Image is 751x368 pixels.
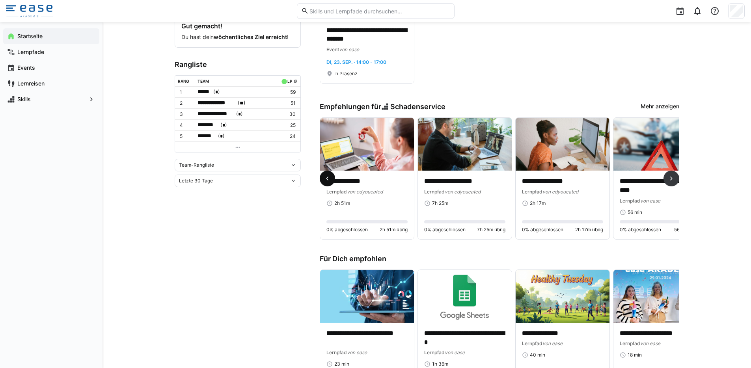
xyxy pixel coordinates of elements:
p: 25 [280,122,295,128]
span: von ease [542,340,563,346]
span: Di, 23. Sep. · 14:00 - 17:00 [326,59,386,65]
span: 1h 36m [432,361,448,367]
span: Lernpfad [326,189,347,195]
span: von ease [347,349,367,355]
span: 2h 51m [334,200,350,206]
span: Lernpfad [326,349,347,355]
h3: Rangliste [175,60,301,69]
p: 5 [180,133,192,139]
a: Mehr anzeigen [641,102,679,111]
strong: wöchentliches Ziel erreicht [214,33,287,40]
span: Team-Rangliste [179,162,214,168]
a: ø [294,77,297,84]
span: 7h 25m [432,200,448,206]
img: image [320,270,414,323]
img: image [613,118,707,171]
p: 3 [180,111,192,117]
span: 56 min [628,209,642,216]
span: 2h 17m übrig [575,227,603,233]
span: 2h 51m übrig [380,227,408,233]
span: 18 min [628,352,642,358]
img: image [613,270,707,323]
span: ( ) [218,132,225,140]
p: 24 [280,133,295,139]
p: 4 [180,122,192,128]
span: ( ) [213,88,220,96]
span: 0% abgeschlossen [424,227,466,233]
span: Lernpfad [424,189,445,195]
h4: Gut gemacht! [181,22,294,30]
h3: Empfehlungen für [320,102,446,111]
input: Skills und Lernpfade durchsuchen… [309,7,450,15]
span: von edyoucated [445,189,481,195]
span: ( ) [220,121,227,129]
span: von ease [640,198,660,204]
span: In Präsenz [334,71,358,77]
span: 2h 17m [530,200,546,206]
span: von edyoucated [347,189,383,195]
span: 0% abgeschlossen [620,227,661,233]
span: 56 min übrig [674,227,701,233]
span: Lernpfad [620,198,640,204]
span: 7h 25m übrig [477,227,505,233]
p: 1 [180,89,192,95]
span: Lernpfad [522,189,542,195]
span: Letzte 30 Tage [179,178,213,184]
span: 23 min [334,361,349,367]
span: von ease [640,340,660,346]
span: 0% abgeschlossen [522,227,563,233]
span: ( ) [236,110,243,118]
span: ( ) [238,99,246,107]
div: Team [198,79,209,84]
div: LP [287,79,292,84]
div: Rang [178,79,189,84]
span: Lernpfad [522,340,542,346]
p: 59 [280,89,295,95]
span: von ease [445,349,465,355]
span: von edyoucated [542,189,578,195]
h3: Für Dich empfohlen [320,255,679,263]
img: image [516,118,609,171]
p: 51 [280,100,295,106]
p: 2 [180,100,192,106]
span: 40 min [530,352,545,358]
img: image [516,270,609,323]
img: image [418,118,512,171]
p: Du hast dein ! [181,33,294,41]
span: Lernpfad [424,349,445,355]
span: von ease [339,46,359,52]
span: Event [326,46,339,52]
span: Lernpfad [620,340,640,346]
p: 30 [280,111,295,117]
span: Schadenservice [390,102,445,111]
img: image [418,270,512,323]
img: image [320,118,414,171]
span: 0% abgeschlossen [326,227,368,233]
